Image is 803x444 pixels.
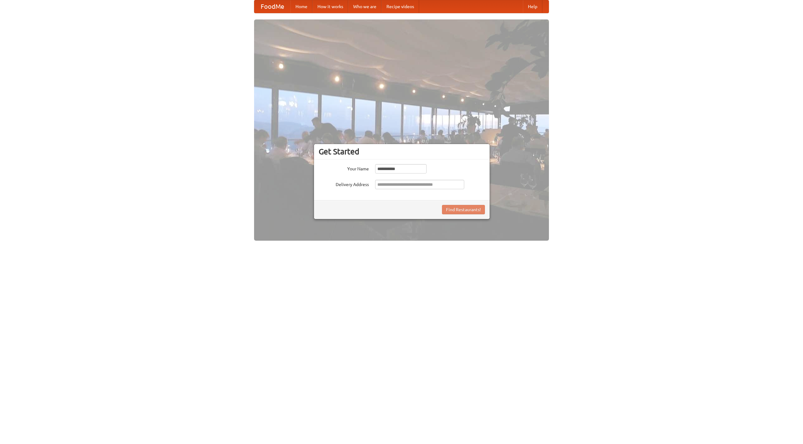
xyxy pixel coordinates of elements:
h3: Get Started [319,147,485,156]
button: Find Restaurants! [442,205,485,214]
a: FoodMe [254,0,290,13]
a: Who we are [348,0,381,13]
a: Help [523,0,542,13]
label: Delivery Address [319,180,369,188]
label: Your Name [319,164,369,172]
a: Recipe videos [381,0,419,13]
a: Home [290,0,312,13]
a: How it works [312,0,348,13]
